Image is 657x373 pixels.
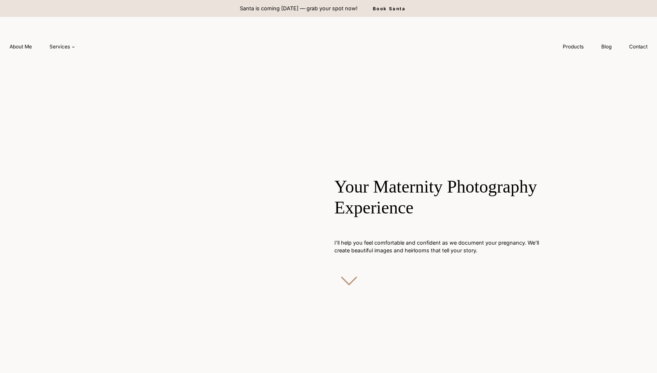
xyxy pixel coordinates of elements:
nav: Primary Navigation [1,40,84,54]
nav: Secondary Navigation [554,40,656,54]
span: Services [49,43,75,50]
img: aleah gregory logo [246,31,411,62]
a: About Me [1,40,41,54]
h1: Your Maternity Photography Experience [334,167,549,230]
a: Blog [592,40,620,54]
a: Products [554,40,592,54]
p: Santa is coming [DATE] — grab your spot now! [240,4,357,12]
p: I’ll help you feel comfortable and confident as we document your pregnancy. We’ll create beautifu... [334,239,549,255]
a: Contact [620,40,656,54]
a: Services [41,40,84,54]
